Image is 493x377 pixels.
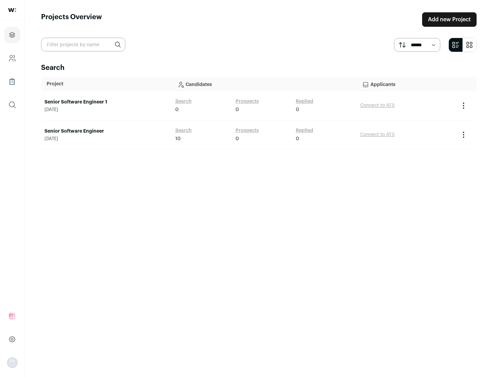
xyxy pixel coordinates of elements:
[4,50,20,66] a: Company and ATS Settings
[236,98,259,105] a: Prospects
[296,106,299,113] span: 0
[296,135,299,142] span: 0
[175,135,181,142] span: 10
[45,99,168,106] a: Senior Software Engineer 1
[41,38,125,51] input: Filter projects by name
[296,98,313,105] a: Replied
[7,357,18,368] button: Open dropdown
[41,63,477,73] h2: Search
[8,8,16,12] img: wellfound-shorthand-0d5821cbd27db2630d0214b213865d53afaa358527fdda9d0ea32b1df1b89c2c.svg
[47,81,166,87] p: Project
[360,103,395,108] a: Connect to ATS
[175,98,192,105] a: Search
[236,127,259,134] a: Prospects
[45,136,168,142] span: [DATE]
[296,127,313,134] a: Replied
[422,12,477,27] a: Add new Project
[7,357,18,368] img: nopic.png
[360,132,395,137] a: Connect to ATS
[236,135,239,142] span: 0
[175,106,179,113] span: 0
[41,12,102,27] h1: Projects Overview
[45,128,168,135] a: Senior Software Engineer
[362,77,451,91] p: Applicants
[177,77,351,91] p: Candidates
[45,107,168,112] span: [DATE]
[4,73,20,90] a: Company Lists
[175,127,192,134] a: Search
[459,131,468,139] button: Project Actions
[236,106,239,113] span: 0
[4,27,20,43] a: Projects
[459,101,468,110] button: Project Actions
